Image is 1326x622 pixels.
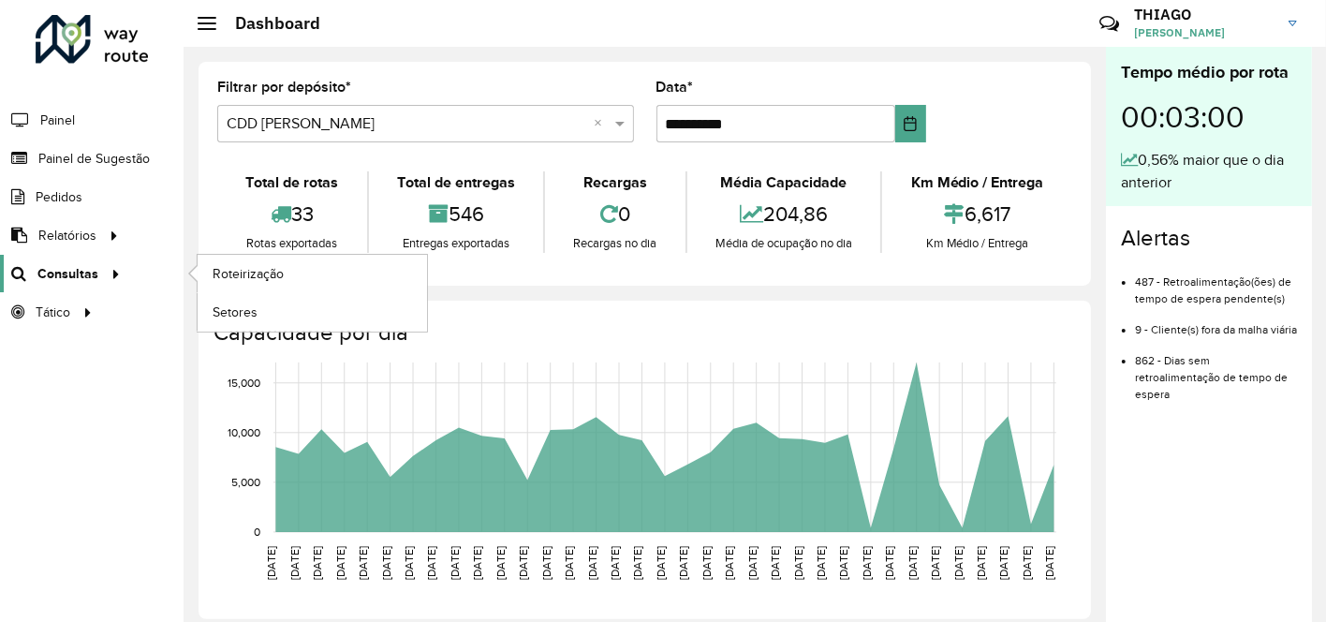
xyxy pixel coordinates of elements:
a: Contato Rápido [1089,4,1129,44]
div: Total de entregas [374,171,539,194]
span: [PERSON_NAME] [1134,24,1274,41]
text: [DATE] [357,546,369,580]
span: Consultas [37,264,98,284]
h3: THIAGO [1134,6,1274,23]
text: [DATE] [586,546,598,580]
text: [DATE] [609,546,621,580]
text: [DATE] [632,546,644,580]
div: 00:03:00 [1121,85,1297,149]
text: 10,000 [228,426,260,438]
text: [DATE] [517,546,529,580]
text: 0 [254,526,260,538]
text: [DATE] [975,546,987,580]
text: [DATE] [426,546,438,580]
button: Choose Date [895,105,926,142]
text: 15,000 [228,377,260,389]
text: [DATE] [769,546,781,580]
li: 487 - Retroalimentação(ões) de tempo de espera pendente(s) [1135,259,1297,307]
text: [DATE] [677,546,689,580]
text: [DATE] [700,546,713,580]
div: Km Médio / Entrega [887,171,1068,194]
text: [DATE] [838,546,850,580]
div: 546 [374,194,539,234]
div: Tempo médio por rota [1121,60,1297,85]
text: [DATE] [449,546,461,580]
text: [DATE] [494,546,507,580]
span: Setores [213,303,258,322]
label: Filtrar por depósito [217,76,351,98]
text: [DATE] [929,546,941,580]
span: Relatórios [38,226,96,245]
text: [DATE] [815,546,827,580]
text: [DATE] [540,546,552,580]
div: Recargas no dia [550,234,681,253]
label: Data [656,76,694,98]
text: [DATE] [334,546,346,580]
text: [DATE] [952,546,965,580]
a: Setores [198,293,427,331]
div: 0,56% maior que o dia anterior [1121,149,1297,194]
text: [DATE] [471,546,483,580]
text: [DATE] [403,546,415,580]
div: Recargas [550,171,681,194]
li: 9 - Cliente(s) fora da malha viária [1135,307,1297,338]
text: [DATE] [998,546,1010,580]
div: Total de rotas [222,171,362,194]
div: Km Médio / Entrega [887,234,1068,253]
div: Média Capacidade [692,171,877,194]
li: 862 - Dias sem retroalimentação de tempo de espera [1135,338,1297,403]
h4: Capacidade por dia [214,319,1072,347]
text: [DATE] [746,546,759,580]
div: Média de ocupação no dia [692,234,877,253]
div: 0 [550,194,681,234]
span: Painel de Sugestão [38,149,150,169]
div: Entregas exportadas [374,234,539,253]
text: [DATE] [288,546,301,580]
text: [DATE] [723,546,735,580]
h4: Alertas [1121,225,1297,252]
div: 33 [222,194,362,234]
text: [DATE] [311,546,323,580]
text: [DATE] [792,546,804,580]
span: Tático [36,303,70,322]
a: Roteirização [198,255,427,292]
span: Clear all [595,112,611,135]
div: Rotas exportadas [222,234,362,253]
text: [DATE] [1044,546,1056,580]
h2: Dashboard [216,13,320,34]
span: Pedidos [36,187,82,207]
span: Painel [40,111,75,130]
text: [DATE] [563,546,575,580]
text: [DATE] [1021,546,1033,580]
text: [DATE] [380,546,392,580]
text: 5,000 [231,476,260,488]
span: Roteirização [213,264,284,284]
text: [DATE] [906,546,919,580]
div: 204,86 [692,194,877,234]
text: [DATE] [655,546,667,580]
text: [DATE] [265,546,277,580]
text: [DATE] [861,546,873,580]
div: 6,617 [887,194,1068,234]
text: [DATE] [883,546,895,580]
